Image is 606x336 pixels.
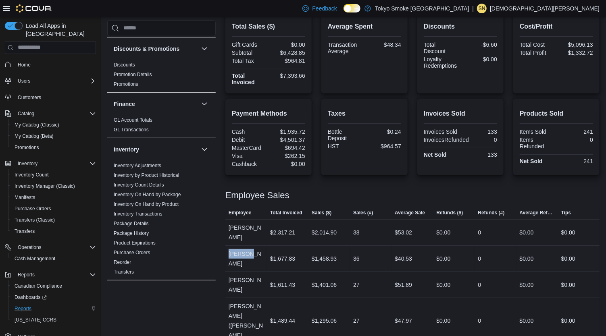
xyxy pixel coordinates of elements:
strong: Total Invoiced [232,73,255,85]
button: Reports [8,303,99,314]
h2: Products Sold [520,109,593,118]
button: Promotions [8,142,99,153]
span: Purchase Orders [15,205,51,212]
span: Reorder [114,259,131,265]
h2: Cost/Profit [520,22,593,31]
span: Catalog [18,110,34,117]
span: Home [18,62,31,68]
span: Purchase Orders [11,204,96,214]
a: Canadian Compliance [11,281,65,291]
h3: Discounts & Promotions [114,45,179,53]
div: Total Cost [520,41,555,48]
div: $0.00 [520,316,534,326]
button: Loyalty [114,288,198,296]
button: Catalog [2,108,99,119]
div: $0.00 [520,254,534,263]
div: Loyalty Redemptions [424,56,459,69]
div: 241 [558,129,593,135]
span: Sales ($) [312,209,331,216]
span: Load All Apps in [GEOGRAPHIC_DATA] [23,22,96,38]
span: Transfers [11,226,96,236]
div: Shiran Norbert [477,4,487,13]
div: [PERSON_NAME] [225,220,267,245]
button: Reports [15,270,38,280]
h2: Invoices Sold [424,109,497,118]
div: $0.00 [561,280,575,290]
div: Debit [232,137,267,143]
div: $40.53 [395,254,412,263]
span: Catalog [15,109,96,118]
span: Washington CCRS [11,315,96,325]
a: Dashboards [8,292,99,303]
span: Operations [18,244,42,251]
a: Inventory Transactions [114,211,162,217]
div: Discounts & Promotions [107,60,216,92]
button: Users [15,76,33,86]
span: Dashboards [11,292,96,302]
span: Inventory Adjustments [114,162,161,169]
a: Discounts [114,62,135,68]
span: Package History [114,230,149,236]
a: Inventory On Hand by Product [114,201,179,207]
a: My Catalog (Classic) [11,120,62,130]
div: Finance [107,115,216,138]
div: 0 [478,254,481,263]
div: 36 [353,254,360,263]
button: Inventory [2,158,99,169]
div: $1,935.72 [270,129,305,135]
a: Reports [11,304,35,313]
button: Inventory [114,145,198,153]
button: Discounts & Promotions [200,44,209,54]
span: Cash Management [15,255,55,262]
a: Customers [15,93,44,102]
button: Loyalty [200,287,209,297]
span: Refunds (#) [478,209,505,216]
a: Reorder [114,259,131,265]
a: Feedback [299,0,340,17]
button: Inventory [200,145,209,154]
div: Cash [232,129,267,135]
div: MasterCard [232,145,267,151]
div: $0.00 [561,228,575,237]
div: Total Discount [424,41,459,54]
div: $0.00 [436,316,450,326]
span: Inventory On Hand by Product [114,201,179,207]
button: Transfers (Classic) [8,214,99,226]
span: Promotion Details [114,71,152,78]
a: My Catalog (Beta) [11,131,57,141]
h3: Finance [114,100,135,108]
strong: Net Sold [424,151,447,158]
span: Dashboards [15,294,47,301]
span: Inventory Count [11,170,96,180]
p: [DEMOGRAPHIC_DATA][PERSON_NAME] [490,4,600,13]
div: $1,332.72 [558,50,593,56]
span: Inventory On Hand by Package [114,191,181,198]
a: Inventory Adjustments [114,163,161,168]
span: Transfers [114,269,134,275]
div: Total Tax [232,58,267,64]
div: 0 [558,137,593,143]
a: Purchase Orders [114,250,150,255]
span: Inventory Count [15,172,49,178]
div: $964.57 [366,143,401,149]
span: My Catalog (Classic) [11,120,96,130]
span: Inventory Manager (Classic) [11,181,96,191]
span: Tips [561,209,571,216]
h2: Payment Methods [232,109,305,118]
div: $1,458.93 [312,254,337,263]
span: Product Expirations [114,240,156,246]
span: Inventory Count Details [114,182,164,188]
p: Tokyo Smoke [GEOGRAPHIC_DATA] [375,4,469,13]
a: Purchase Orders [11,204,54,214]
span: Inventory [15,159,96,168]
span: GL Transactions [114,127,149,133]
div: Bottle Deposit [328,129,363,141]
div: $0.00 [436,228,450,237]
div: $262.15 [270,153,305,159]
span: Customers [18,94,41,101]
span: GL Account Totals [114,117,152,123]
span: Average Sale [395,209,425,216]
span: Sales (#) [353,209,373,216]
div: Items Sold [520,129,555,135]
